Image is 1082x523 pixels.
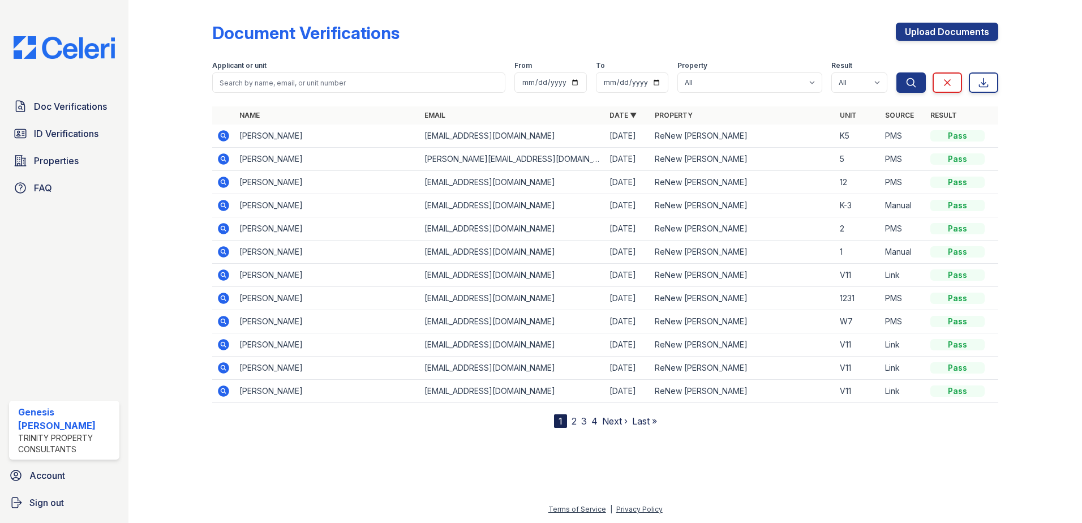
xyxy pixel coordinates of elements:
[5,464,124,487] a: Account
[420,310,605,333] td: [EMAIL_ADDRESS][DOMAIN_NAME]
[609,111,637,119] a: Date ▼
[650,241,835,264] td: ReNew [PERSON_NAME]
[930,177,985,188] div: Pass
[602,415,628,427] a: Next ›
[420,380,605,403] td: [EMAIL_ADDRESS][DOMAIN_NAME]
[235,125,420,148] td: [PERSON_NAME]
[650,171,835,194] td: ReNew [PERSON_NAME]
[29,496,64,509] span: Sign out
[420,217,605,241] td: [EMAIL_ADDRESS][DOMAIN_NAME]
[420,171,605,194] td: [EMAIL_ADDRESS][DOMAIN_NAME]
[881,148,926,171] td: PMS
[605,171,650,194] td: [DATE]
[5,36,124,59] img: CE_Logo_Blue-a8612792a0a2168367f1c8372b55b34899dd931a85d93a1a3d3e32e68fde9ad4.png
[655,111,693,119] a: Property
[5,491,124,514] a: Sign out
[881,194,926,217] td: Manual
[34,154,79,168] span: Properties
[650,125,835,148] td: ReNew [PERSON_NAME]
[235,264,420,287] td: [PERSON_NAME]
[554,414,567,428] div: 1
[835,287,881,310] td: 1231
[835,264,881,287] td: V11
[930,293,985,304] div: Pass
[235,148,420,171] td: [PERSON_NAME]
[605,380,650,403] td: [DATE]
[9,177,119,199] a: FAQ
[881,217,926,241] td: PMS
[881,264,926,287] td: Link
[650,333,835,357] td: ReNew [PERSON_NAME]
[835,217,881,241] td: 2
[581,415,587,427] a: 3
[235,171,420,194] td: [PERSON_NAME]
[930,111,957,119] a: Result
[605,217,650,241] td: [DATE]
[930,153,985,165] div: Pass
[605,333,650,357] td: [DATE]
[881,357,926,380] td: Link
[881,241,926,264] td: Manual
[420,264,605,287] td: [EMAIL_ADDRESS][DOMAIN_NAME]
[9,95,119,118] a: Doc Verifications
[610,505,612,513] div: |
[605,310,650,333] td: [DATE]
[18,432,115,455] div: Trinity Property Consultants
[605,287,650,310] td: [DATE]
[235,287,420,310] td: [PERSON_NAME]
[835,380,881,403] td: V11
[650,310,835,333] td: ReNew [PERSON_NAME]
[572,415,577,427] a: 2
[881,287,926,310] td: PMS
[212,61,267,70] label: Applicant or unit
[930,362,985,374] div: Pass
[212,23,400,43] div: Document Verifications
[235,310,420,333] td: [PERSON_NAME]
[605,241,650,264] td: [DATE]
[34,127,98,140] span: ID Verifications
[235,333,420,357] td: [PERSON_NAME]
[835,171,881,194] td: 12
[881,310,926,333] td: PMS
[650,148,835,171] td: ReNew [PERSON_NAME]
[212,72,505,93] input: Search by name, email, or unit number
[930,339,985,350] div: Pass
[239,111,260,119] a: Name
[235,380,420,403] td: [PERSON_NAME]
[835,125,881,148] td: K5
[420,333,605,357] td: [EMAIL_ADDRESS][DOMAIN_NAME]
[605,194,650,217] td: [DATE]
[930,223,985,234] div: Pass
[650,380,835,403] td: ReNew [PERSON_NAME]
[835,333,881,357] td: V11
[650,264,835,287] td: ReNew [PERSON_NAME]
[835,241,881,264] td: 1
[34,100,107,113] span: Doc Verifications
[514,61,532,70] label: From
[420,148,605,171] td: [PERSON_NAME][EMAIL_ADDRESS][DOMAIN_NAME]
[605,125,650,148] td: [DATE]
[616,505,663,513] a: Privacy Policy
[235,194,420,217] td: [PERSON_NAME]
[18,405,115,432] div: Genesis [PERSON_NAME]
[596,61,605,70] label: To
[605,264,650,287] td: [DATE]
[881,380,926,403] td: Link
[835,310,881,333] td: W7
[650,194,835,217] td: ReNew [PERSON_NAME]
[29,469,65,482] span: Account
[235,217,420,241] td: [PERSON_NAME]
[420,194,605,217] td: [EMAIL_ADDRESS][DOMAIN_NAME]
[420,357,605,380] td: [EMAIL_ADDRESS][DOMAIN_NAME]
[420,287,605,310] td: [EMAIL_ADDRESS][DOMAIN_NAME]
[605,148,650,171] td: [DATE]
[591,415,598,427] a: 4
[835,194,881,217] td: K-3
[420,125,605,148] td: [EMAIL_ADDRESS][DOMAIN_NAME]
[881,125,926,148] td: PMS
[930,200,985,211] div: Pass
[650,217,835,241] td: ReNew [PERSON_NAME]
[840,111,857,119] a: Unit
[9,122,119,145] a: ID Verifications
[235,241,420,264] td: [PERSON_NAME]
